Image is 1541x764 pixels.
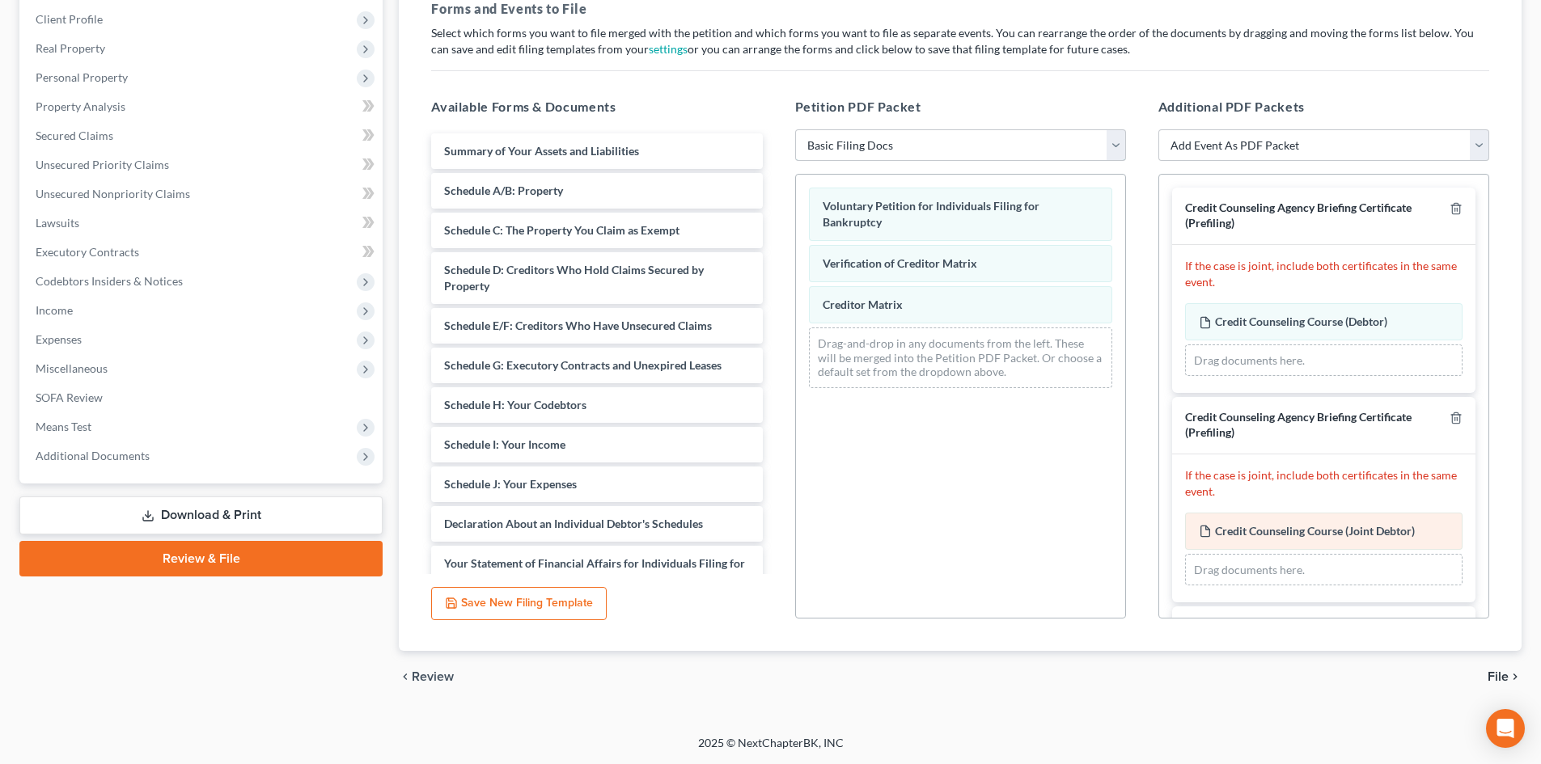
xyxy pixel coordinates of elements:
a: Unsecured Nonpriority Claims [23,179,383,209]
span: Means Test [36,420,91,433]
a: Executory Contracts [23,238,383,267]
span: Additional Documents [36,449,150,462]
button: Save New Filing Template [431,587,607,621]
a: Property Analysis [23,92,383,121]
span: Personal Property [36,70,128,84]
span: Schedule C: The Property You Claim as Exempt [444,223,679,237]
span: Schedule D: Creditors Who Hold Claims Secured by Property [444,263,704,293]
span: Secured Claims [36,129,113,142]
span: Schedule I: Your Income [444,437,565,451]
a: Secured Claims [23,121,383,150]
span: Credit Counseling Agency Briefing Certificate (Prefiling) [1185,200,1412,230]
span: Schedule H: Your Codebtors [444,398,586,412]
span: Real Property [36,41,105,55]
span: Creditor Matrix [823,298,903,311]
span: Expenses [36,332,82,346]
i: chevron_right [1509,670,1522,683]
span: Petition PDF Packet [795,99,921,114]
span: Schedule A/B: Property [444,184,563,197]
div: Drag documents here. [1185,344,1463,377]
a: Review & File [19,541,383,576]
div: Open Intercom Messenger [1486,709,1525,748]
span: Declaration About an Individual Debtor's Schedules [444,517,703,530]
span: Credit Counseling Agency Briefing Certificate (Prefiling) [1185,410,1412,439]
i: chevron_left [399,670,412,683]
div: 2025 © NextChapterBK, INC [310,735,1232,764]
p: If the case is joint, include both certificates in the same event. [1185,258,1463,290]
a: SOFA Review [23,383,383,412]
span: Miscellaneous [36,361,108,375]
a: Lawsuits [23,209,383,238]
span: Unsecured Priority Claims [36,158,169,171]
span: Review [412,670,454,683]
h5: Available Forms & Documents [431,97,762,116]
span: Credit Counseling Course (Joint Debtor) [1215,524,1415,538]
span: Voluntary Petition for Individuals Filing for Bankruptcy [823,199,1039,229]
span: Credit Counseling Course (Debtor) [1215,314,1387,328]
div: Drag-and-drop in any documents from the left. These will be merged into the Petition PDF Packet. ... [809,327,1112,388]
a: Download & Print [19,496,383,534]
span: Your Statement of Financial Affairs for Individuals Filing for Bankruptcy [444,556,745,586]
span: Unsecured Nonpriority Claims [36,187,190,200]
h5: Additional PDF Packets [1158,97,1489,116]
button: chevron_left Review [399,670,470,683]
span: Executory Contracts [36,245,139,259]
p: If the case is joint, include both certificates in the same event. [1185,467,1463,500]
span: Lawsuits [36,216,79,230]
span: Schedule G: Executory Contracts and Unexpired Leases [444,358,722,372]
span: SOFA Review [36,390,103,404]
span: Property Analysis [36,99,125,113]
p: Select which forms you want to file merged with the petition and which forms you want to file as ... [431,25,1489,57]
span: Codebtors Insiders & Notices [36,274,183,288]
span: Schedule J: Your Expenses [444,477,577,491]
span: File [1488,670,1509,683]
a: Unsecured Priority Claims [23,150,383,179]
span: Schedule E/F: Creditors Who Have Unsecured Claims [444,319,712,332]
span: Summary of Your Assets and Liabilities [444,144,639,158]
span: Client Profile [36,12,103,26]
span: Verification of Creditor Matrix [823,256,977,270]
span: Income [36,303,73,317]
a: settings [649,42,688,56]
div: Drag documents here. [1185,554,1463,586]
